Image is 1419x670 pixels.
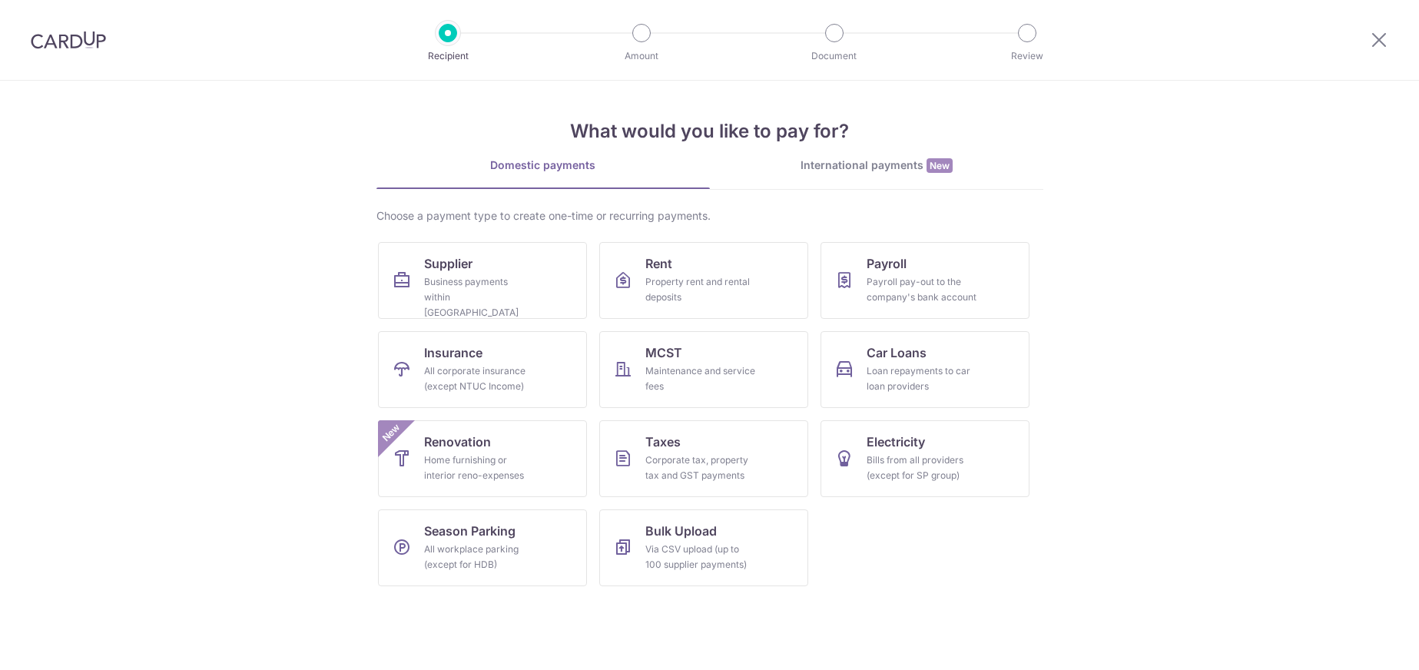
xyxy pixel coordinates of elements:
div: All workplace parking (except for HDB) [424,542,535,572]
div: Property rent and rental deposits [645,274,756,305]
a: PayrollPayroll pay-out to the company's bank account [821,242,1029,319]
a: InsuranceAll corporate insurance (except NTUC Income) [378,331,587,408]
a: RenovationHome furnishing or interior reno-expensesNew [378,420,587,497]
img: CardUp [31,31,106,49]
a: Bulk UploadVia CSV upload (up to 100 supplier payments) [599,509,808,586]
span: New [927,158,953,173]
h4: What would you like to pay for? [376,118,1043,145]
p: Amount [585,48,698,64]
a: Season ParkingAll workplace parking (except for HDB) [378,509,587,586]
span: Insurance [424,343,482,362]
div: Business payments within [GEOGRAPHIC_DATA] [424,274,535,320]
span: Season Parking [424,522,516,540]
div: Home furnishing or interior reno-expenses [424,453,535,483]
div: Choose a payment type to create one-time or recurring payments. [376,208,1043,224]
a: MCSTMaintenance and service fees [599,331,808,408]
div: Domestic payments [376,158,710,173]
div: Via CSV upload (up to 100 supplier payments) [645,542,756,572]
div: Payroll pay-out to the company's bank account [867,274,977,305]
iframe: Opens a widget where you can find more information [1321,624,1404,662]
p: Recipient [391,48,505,64]
div: Loan repayments to car loan providers [867,363,977,394]
a: TaxesCorporate tax, property tax and GST payments [599,420,808,497]
span: Electricity [867,433,925,451]
span: Bulk Upload [645,522,717,540]
span: Taxes [645,433,681,451]
p: Document [777,48,891,64]
a: SupplierBusiness payments within [GEOGRAPHIC_DATA] [378,242,587,319]
span: Rent [645,254,672,273]
span: Supplier [424,254,472,273]
a: RentProperty rent and rental deposits [599,242,808,319]
span: Renovation [424,433,491,451]
p: Review [970,48,1084,64]
span: Payroll [867,254,907,273]
span: New [378,420,403,446]
div: International payments [710,158,1043,174]
div: Corporate tax, property tax and GST payments [645,453,756,483]
a: ElectricityBills from all providers (except for SP group) [821,420,1029,497]
a: Car LoansLoan repayments to car loan providers [821,331,1029,408]
div: Bills from all providers (except for SP group) [867,453,977,483]
span: MCST [645,343,682,362]
div: All corporate insurance (except NTUC Income) [424,363,535,394]
div: Maintenance and service fees [645,363,756,394]
span: Car Loans [867,343,927,362]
